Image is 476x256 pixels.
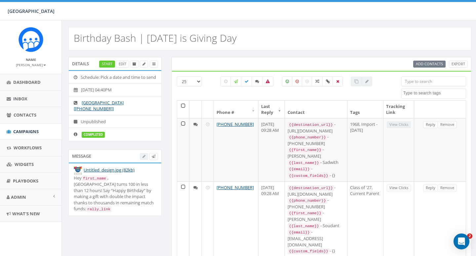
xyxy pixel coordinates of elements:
i: Schedule: Pick a date and time to send [74,75,81,79]
a: Remove [438,184,457,191]
label: Bounced [262,77,273,86]
div: - [PHONE_NUMBER] [288,134,344,146]
div: - Soudant [288,223,344,229]
span: Admin [11,194,26,200]
code: {{phone_number}} [288,198,327,204]
code: {{custom_fields}} [288,248,330,254]
label: Removed [333,77,343,86]
span: Widgets [15,161,34,167]
th: Tracking Link [383,101,414,118]
label: Neutral [302,77,312,86]
span: Campaigns [13,128,39,134]
span: Archive Campaign [133,61,136,66]
img: Rally_Corp_Icon.png [19,27,43,52]
input: Type to search [401,77,466,86]
div: - [288,166,344,172]
label: completed [82,132,105,138]
span: Workflows [14,145,42,151]
th: Contact [285,101,347,118]
span: Dashboard [13,79,41,85]
li: Schedule: Pick a date and time to send [69,71,161,84]
code: {{email}} [288,230,311,235]
div: Details [68,57,162,70]
span: Contacts [14,112,36,118]
a: Untitled_design.jpg (82kb) [84,167,135,173]
span: 2 [467,233,472,239]
a: [PHONE_NUMBER] [217,121,254,127]
label: Mixed [312,77,323,86]
a: View Clicks [387,184,411,191]
span: Inbox [13,96,27,102]
div: Message [68,149,162,163]
label: Replied [252,77,263,86]
div: - [PERSON_NAME] [288,210,344,222]
th: Tags [347,101,383,118]
span: View Campaign Delivery Statistics [152,61,155,66]
code: {{first_name}} [288,210,323,216]
span: Send Test Message [152,154,155,159]
code: {{phone_number}} [288,134,327,140]
div: Open Intercom Messenger [454,233,469,249]
code: {{destination_url}} [288,185,334,191]
div: - [EMAIL_ADDRESS][DOMAIN_NAME] [288,229,344,248]
label: Positive [282,77,293,86]
a: Start [99,61,115,68]
div: - {} [288,248,344,254]
label: Negative [292,77,302,86]
label: Pending [220,77,231,86]
span: [GEOGRAPHIC_DATA] [8,8,55,14]
code: {{last_name}} [288,223,320,229]
code: {{destination_url}} [288,122,334,128]
a: Export [449,61,468,68]
td: [DATE] 09:28 AM [258,118,285,181]
div: - {} [288,172,344,179]
div: - [URL][DOMAIN_NAME] [288,121,344,134]
h2: Birthday Bash | [DATE] is Giving Day [74,32,237,43]
div: - [URL][DOMAIN_NAME] [288,184,344,197]
i: Unpublished [74,120,81,124]
small: [PERSON_NAME] [16,63,46,67]
textarea: Search [403,90,466,96]
div: - Sadwith [288,159,344,166]
code: {{email}} [288,166,311,172]
a: Remove [438,121,457,128]
code: {{custom_fields}} [288,173,330,179]
span: Edit Campaign Title [142,61,145,66]
a: Edit [116,61,129,68]
th: Last Reply: activate to sort column ascending [258,101,285,118]
label: Delivered [241,77,252,86]
code: first_name [82,176,107,181]
th: Phone #: activate to sort column ascending [214,101,258,118]
li: Unpublished [69,115,161,128]
a: Reply [423,121,438,128]
a: [GEOGRAPHIC_DATA] [[PHONE_NUMBER]] [74,100,124,112]
a: [PHONE_NUMBER] [217,184,254,190]
span: What's New [12,211,40,217]
span: Playbooks [13,178,38,184]
td: 1968, Import - [DATE] [347,118,383,181]
div: - [PHONE_NUMBER] [288,197,344,210]
small: Name [26,57,36,62]
code: {{last_name}} [288,160,320,166]
li: [DATE] 04:40PM [69,83,161,96]
div: - [PERSON_NAME] [288,146,344,159]
a: Reply [423,184,438,191]
label: Link Clicked [322,77,333,86]
code: rally_link [86,206,112,212]
code: {{first_name}} [288,147,323,153]
a: [PERSON_NAME] [16,62,46,68]
label: Sending [230,77,242,86]
div: Hey , [GEOGRAPHIC_DATA] turns 100 in less than 12 hours! Say “Happy Birthday” by making a gift wi... [74,175,156,213]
